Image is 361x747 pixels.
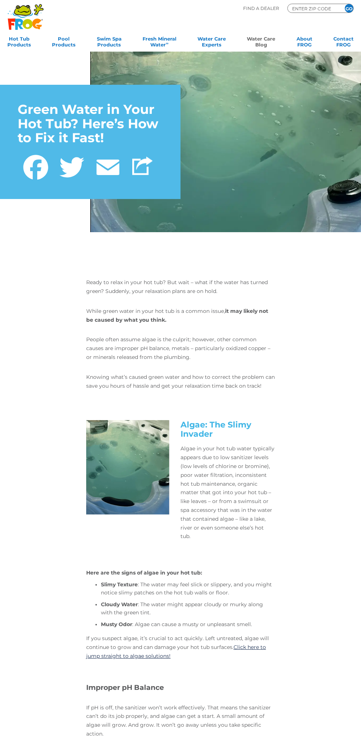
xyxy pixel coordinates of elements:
[101,600,275,617] h4: : The water might appear cloudy or murky along with the green tint.
[132,157,153,175] img: Share
[54,151,90,181] a: Twitter
[101,601,138,608] strong: Cloudy Water
[86,569,202,576] strong: Here are the signs of algae in your hot tub:
[101,620,275,628] h4: : Algae can cause a musty or unpleasant smell.
[86,307,275,325] p: While green water in your hot tub is a common issue,
[86,634,275,660] p: If you suspect algae, it’s crucial to act quickly. Left untreated, algae will continue to grow an...
[143,34,176,48] a: Fresh MineralWater∞
[90,52,361,232] img: Close up image of green hot tub water that is caused by algae.
[86,644,266,659] a: Click here to jump straight to algae solutions!
[180,420,251,439] span: Algae: The Slimy Invader
[243,4,279,13] p: Find A Dealer
[166,41,168,45] sup: ∞
[86,335,275,362] p: People often assume algae is the culprit; however, other common causes are improper pH balance, m...
[97,34,122,48] a: Swim SpaProducts
[86,704,275,739] p: If pH is off, the sanitizer won’t work effectively. That means the sanitizer can’t do its job pro...
[291,5,336,12] input: Zip Code Form
[297,34,312,48] a: AboutFROG
[86,308,268,323] strong: it may likely not be caused by what you think.
[101,580,275,597] h4: : The water may feel slick or slippery, and you might notice slimy patches on the hot tub walls o...
[101,621,132,628] strong: Musty Odor
[86,420,180,514] img: Hot Tub Algae
[86,278,275,296] p: Ready to relax in your hot tub? But wait – what if the water has turned green? Suddenly, your rel...
[86,373,275,391] p: Knowing what’s caused green water and how to correct the problem can save you hours of hassle and...
[7,34,31,48] a: Hot TubProducts
[101,581,138,588] strong: Slimy Texture
[52,34,76,48] a: PoolProducts
[18,102,163,145] h1: Green Water in Your Hot Tub? Here’s How to Fix it Fast!
[18,151,54,181] a: Facebook
[90,151,126,181] a: Email
[333,34,354,48] a: ContactFROG
[345,4,353,13] input: GO
[180,444,275,541] p: Algae in your hot tub water typically appears due to low sanitizer levels (low levels of chlorine...
[197,34,226,48] a: Water CareExperts
[86,684,275,692] h1: Improper pH Balance
[247,34,275,48] a: Water CareBlog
